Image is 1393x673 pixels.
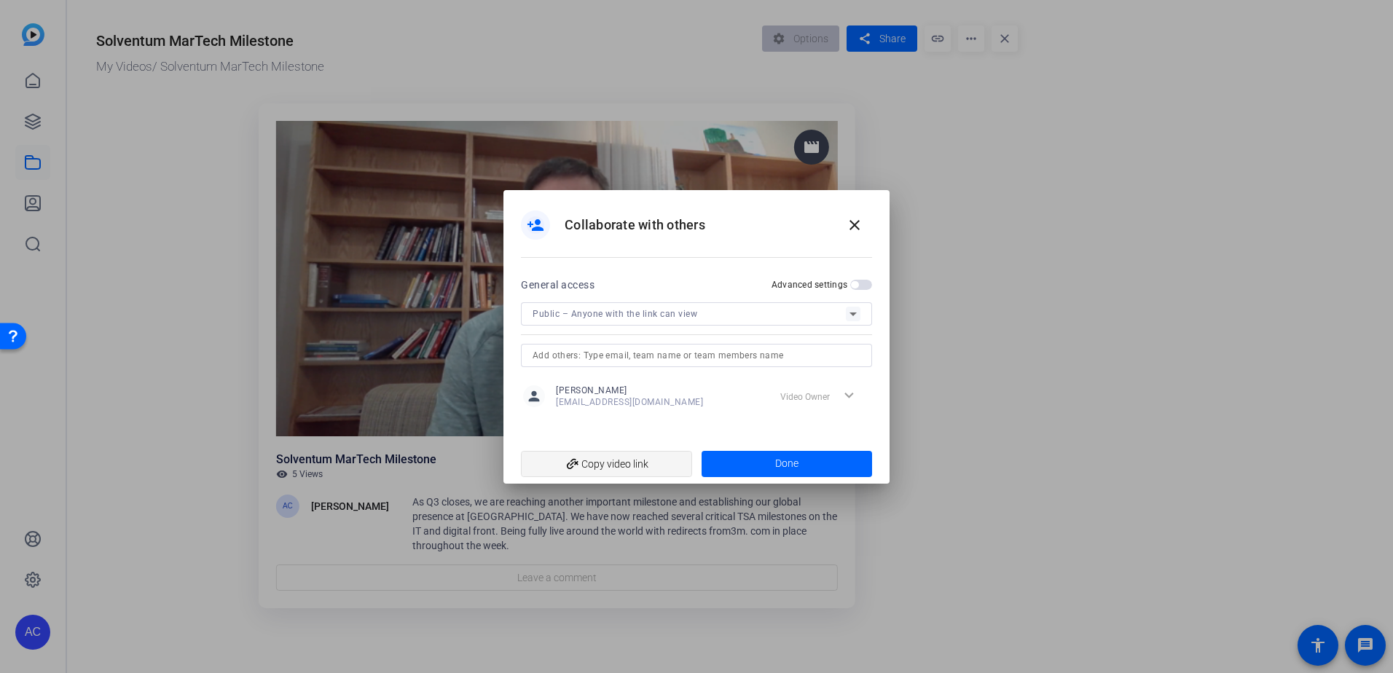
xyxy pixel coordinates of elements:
[533,347,860,364] input: Add others: Type email, team name or team members name
[556,385,703,396] span: [PERSON_NAME]
[846,216,863,234] mat-icon: close
[560,452,585,477] mat-icon: add_link
[772,279,847,291] h2: Advanced settings
[775,456,798,471] span: Done
[702,451,873,477] button: Done
[533,450,680,478] span: Copy video link
[533,309,697,319] span: Public – Anyone with the link can view
[521,276,595,294] h2: General access
[521,451,692,477] button: Copy video link
[527,216,544,234] mat-icon: person_add
[523,385,545,407] mat-icon: person
[565,216,705,234] h1: Collaborate with others
[556,396,703,408] span: [EMAIL_ADDRESS][DOMAIN_NAME]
